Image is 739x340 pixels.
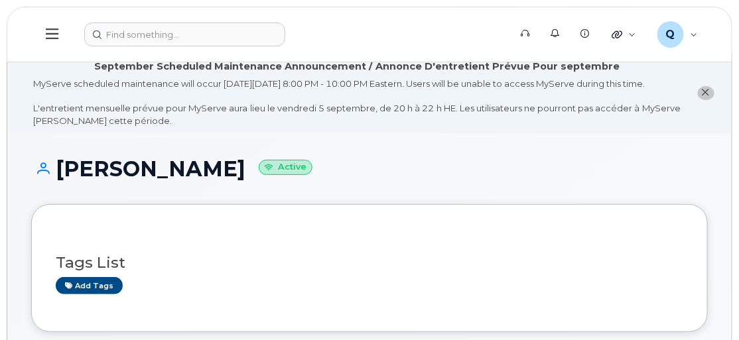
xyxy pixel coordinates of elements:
div: September Scheduled Maintenance Announcement / Annonce D'entretient Prévue Pour septembre [94,60,620,74]
small: Active [259,160,312,175]
button: close notification [698,86,714,100]
div: MyServe scheduled maintenance will occur [DATE][DATE] 8:00 PM - 10:00 PM Eastern. Users will be u... [33,78,681,127]
h1: [PERSON_NAME] [31,157,708,180]
a: Add tags [56,277,123,294]
h3: Tags List [56,255,683,271]
iframe: Messenger Launcher [681,282,729,330]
